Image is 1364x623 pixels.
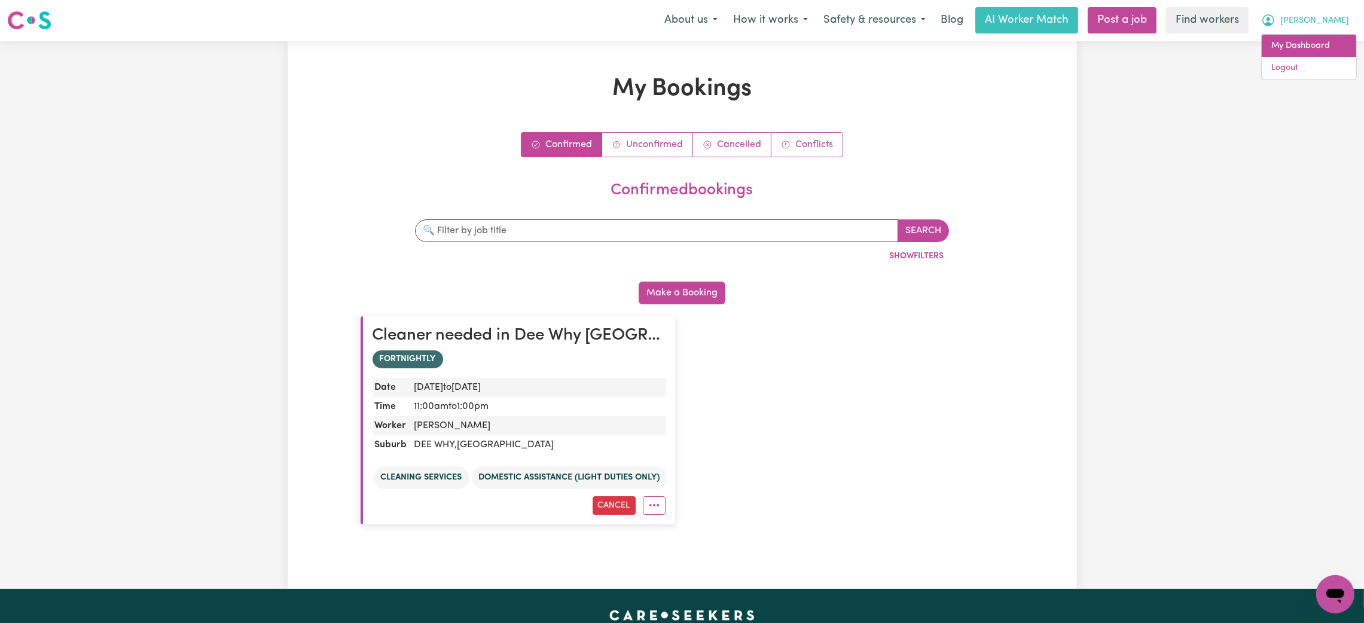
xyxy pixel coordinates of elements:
[771,133,843,157] a: Conflict bookings
[643,496,666,515] button: More options
[602,133,693,157] a: Unconfirmed bookings
[373,350,666,368] div: FORTNIGHTLY booking
[816,8,933,33] button: Safety & resources
[609,610,755,620] a: Careseekers home page
[1262,57,1356,80] a: Logout
[373,397,410,416] dt: Time
[975,7,1078,33] a: AI Worker Match
[7,10,51,31] img: Careseekers logo
[1166,7,1249,33] a: Find workers
[373,326,666,346] h2: Cleaner needed in Dee Why NSW
[410,378,666,397] dd: [DATE]
[1261,34,1357,80] div: My Account
[1088,7,1156,33] a: Post a job
[1280,14,1349,28] span: [PERSON_NAME]
[472,466,667,489] li: Domestic assistance (light duties only)
[373,378,410,397] dt: Date
[889,252,914,261] span: Show
[1262,35,1356,57] a: My Dashboard
[410,416,666,435] dd: [PERSON_NAME]
[521,133,602,157] a: Confirmed bookings
[373,350,443,368] span: FORTNIGHTLY
[374,466,469,489] li: Cleaning services
[933,7,971,33] a: Blog
[410,435,666,454] dd: DEE WHY , [GEOGRAPHIC_DATA]
[884,247,949,265] button: ShowFilters
[1316,575,1354,613] iframe: Button to launch messaging window, conversation in progress
[373,416,410,435] dt: Worker
[415,219,898,242] input: 🔍 Filter by job title
[7,7,51,34] a: Careseekers logo
[725,8,816,33] button: How it works
[365,181,999,200] h2: confirmed bookings
[593,496,636,515] button: Cancel
[373,435,410,454] dt: Suburb
[639,282,725,304] button: Make a Booking
[657,8,725,33] button: About us
[693,133,771,157] a: Cancelled bookings
[444,383,481,392] span: to [DATE]
[361,75,1004,103] h1: My Bookings
[410,397,666,416] dd: 11:00am to 1:00pm
[898,219,949,242] button: Search
[1253,8,1357,33] button: My Account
